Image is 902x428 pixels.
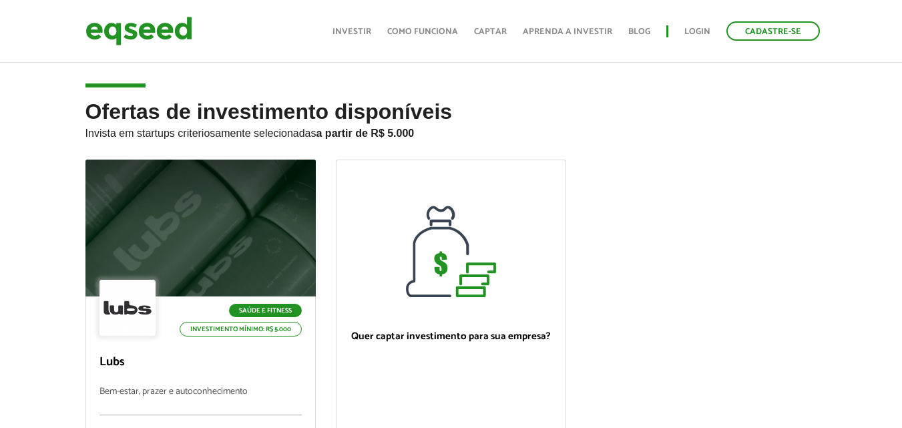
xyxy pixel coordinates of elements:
p: Saúde e Fitness [229,304,302,317]
p: Invista em startups criteriosamente selecionadas [85,124,817,140]
a: Investir [332,27,371,36]
img: EqSeed [85,13,192,49]
a: Blog [628,27,650,36]
strong: a partir de R$ 5.000 [316,128,415,139]
a: Aprenda a investir [523,27,612,36]
a: Cadastre-se [726,21,820,41]
a: Captar [474,27,507,36]
p: Quer captar investimento para sua empresa? [350,331,552,343]
h2: Ofertas de investimento disponíveis [85,100,817,160]
p: Lubs [99,355,302,370]
p: Investimento mínimo: R$ 5.000 [180,322,302,337]
p: Bem-estar, prazer e autoconhecimento [99,387,302,415]
a: Login [684,27,710,36]
a: Como funciona [387,27,458,36]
